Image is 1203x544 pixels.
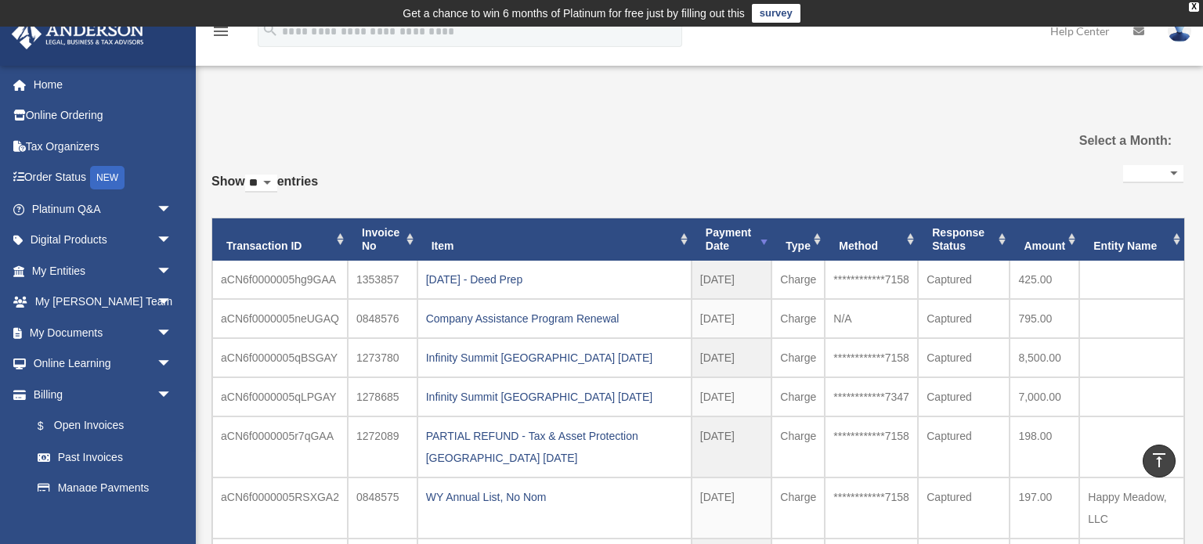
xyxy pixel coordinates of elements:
[692,261,772,299] td: [DATE]
[692,299,772,338] td: [DATE]
[918,377,1010,416] td: Captured
[157,255,188,287] span: arrow_drop_down
[1010,416,1079,477] td: 198.00
[348,261,417,299] td: 1353857
[918,261,1010,299] td: Captured
[1033,130,1172,152] label: Select a Month:
[1010,299,1079,338] td: 795.00
[11,379,196,410] a: Billingarrow_drop_down
[11,317,196,348] a: My Documentsarrow_drop_down
[22,473,196,504] a: Manage Payments
[1079,218,1184,261] th: Entity Name: activate to sort column ascending
[157,348,188,380] span: arrow_drop_down
[1010,338,1079,377] td: 8,500.00
[157,317,188,349] span: arrow_drop_down
[348,377,417,416] td: 1278685
[11,286,196,318] a: My [PERSON_NAME] Teamarrow_drop_down
[771,299,825,338] td: Charge
[211,22,230,41] i: menu
[212,377,348,416] td: aCN6f0000005qLPGAY
[426,268,683,290] div: [DATE] - Deed Prep
[212,218,348,261] th: Transaction ID: activate to sort column ascending
[771,477,825,539] td: Charge
[918,338,1010,377] td: Captured
[426,386,683,408] div: Infinity Summit [GEOGRAPHIC_DATA] [DATE]
[7,19,149,49] img: Anderson Advisors Platinum Portal
[692,377,772,416] td: [DATE]
[157,286,188,319] span: arrow_drop_down
[157,225,188,257] span: arrow_drop_down
[771,377,825,416] td: Charge
[771,261,825,299] td: Charge
[348,218,417,261] th: Invoice No: activate to sort column ascending
[426,308,683,330] div: Company Assistance Program Renewal
[426,347,683,369] div: Infinity Summit [GEOGRAPHIC_DATA] [DATE]
[825,218,918,261] th: Method: activate to sort column ascending
[1010,477,1079,539] td: 197.00
[1010,218,1079,261] th: Amount: activate to sort column ascending
[692,218,772,261] th: Payment Date: activate to sort column ascending
[46,416,54,436] span: $
[692,477,772,539] td: [DATE]
[11,100,196,131] a: Online Ordering
[771,218,825,261] th: Type: activate to sort column ascending
[348,477,417,539] td: 0848575
[212,299,348,338] td: aCN6f0000005neUGAQ
[918,299,1010,338] td: Captured
[211,27,230,41] a: menu
[426,425,683,469] div: PARTIAL REFUND - Tax & Asset Protection [GEOGRAPHIC_DATA] [DATE]
[90,166,125,189] div: NEW
[1010,377,1079,416] td: 7,000.00
[1143,445,1176,477] a: vertical_align_top
[22,441,188,473] a: Past Invoices
[11,225,196,256] a: Digital Productsarrow_drop_down
[11,69,196,100] a: Home
[1010,261,1079,299] td: 425.00
[22,410,196,442] a: $Open Invoices
[692,338,772,377] td: [DATE]
[426,486,683,508] div: WY Annual List, No Nom
[11,255,196,286] a: My Entitiesarrow_drop_down
[157,193,188,225] span: arrow_drop_down
[212,477,348,539] td: aCN6f0000005RSXGA2
[1168,20,1191,42] img: User Pic
[692,416,772,477] td: [DATE]
[212,261,348,299] td: aCN6f0000005hg9GAA
[403,4,745,23] div: Get a chance to win 6 months of Platinum for free just by filling out this
[1150,451,1169,470] i: vertical_align_top
[262,21,279,38] i: search
[157,379,188,411] span: arrow_drop_down
[918,218,1010,261] th: Response Status: activate to sort column ascending
[771,338,825,377] td: Charge
[348,416,417,477] td: 1272089
[11,162,196,194] a: Order StatusNEW
[11,193,196,225] a: Platinum Q&Aarrow_drop_down
[1189,2,1199,12] div: close
[245,175,277,193] select: Showentries
[11,131,196,162] a: Tax Organizers
[918,477,1010,539] td: Captured
[348,338,417,377] td: 1273780
[211,171,318,208] label: Show entries
[212,416,348,477] td: aCN6f0000005r7qGAA
[212,338,348,377] td: aCN6f0000005qBSGAY
[348,299,417,338] td: 0848576
[11,348,196,380] a: Online Learningarrow_drop_down
[771,416,825,477] td: Charge
[752,4,800,23] a: survey
[417,218,692,261] th: Item: activate to sort column ascending
[825,299,918,338] td: N/A
[918,416,1010,477] td: Captured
